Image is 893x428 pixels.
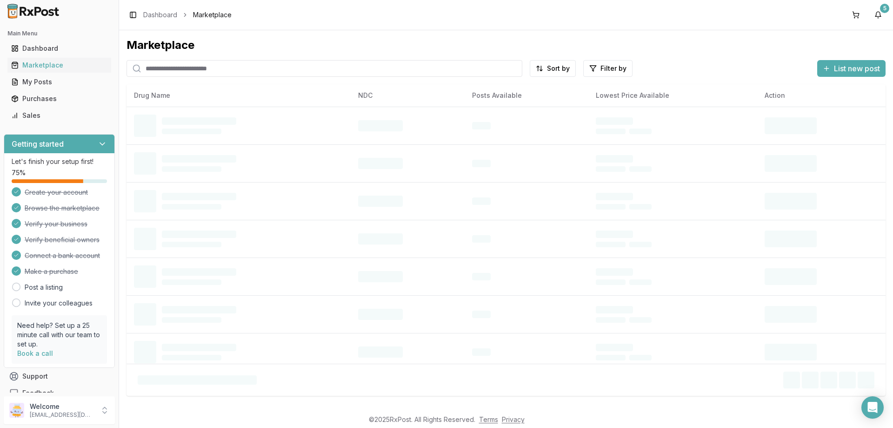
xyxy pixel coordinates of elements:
[465,84,588,107] th: Posts Available
[351,84,465,107] th: NDC
[17,321,101,349] p: Need help? Set up a 25 minute call with our team to set up.
[11,94,107,103] div: Purchases
[143,10,232,20] nav: breadcrumb
[757,84,886,107] th: Action
[817,60,886,77] button: List new post
[4,58,115,73] button: Marketplace
[11,44,107,53] div: Dashboard
[7,74,111,90] a: My Posts
[4,91,115,106] button: Purchases
[25,204,100,213] span: Browse the marketplace
[127,84,351,107] th: Drug Name
[9,403,24,418] img: User avatar
[7,90,111,107] a: Purchases
[7,40,111,57] a: Dashboard
[12,157,107,166] p: Let's finish your setup first!
[834,63,880,74] span: List new post
[583,60,633,77] button: Filter by
[22,388,54,398] span: Feedback
[4,385,115,401] button: Feedback
[7,107,111,124] a: Sales
[30,402,94,411] p: Welcome
[11,61,107,70] div: Marketplace
[127,38,886,53] div: Marketplace
[7,30,111,37] h2: Main Menu
[30,411,94,419] p: [EMAIL_ADDRESS][DOMAIN_NAME]
[25,283,63,292] a: Post a listing
[25,251,100,260] span: Connect a bank account
[588,84,758,107] th: Lowest Price Available
[25,235,100,245] span: Verify beneficial owners
[11,77,107,87] div: My Posts
[4,368,115,385] button: Support
[479,415,498,423] a: Terms
[4,75,115,89] button: My Posts
[11,111,107,120] div: Sales
[12,168,26,177] span: 75 %
[547,64,570,73] span: Sort by
[25,267,78,276] span: Make a purchase
[530,60,576,77] button: Sort by
[12,138,64,149] h3: Getting started
[193,10,232,20] span: Marketplace
[25,219,87,229] span: Verify your business
[880,4,889,13] div: 5
[502,415,525,423] a: Privacy
[25,299,93,308] a: Invite your colleagues
[4,4,63,19] img: RxPost Logo
[25,188,88,197] span: Create your account
[4,41,115,56] button: Dashboard
[871,7,886,22] button: 5
[861,396,884,419] div: Open Intercom Messenger
[17,349,53,357] a: Book a call
[143,10,177,20] a: Dashboard
[7,57,111,74] a: Marketplace
[600,64,626,73] span: Filter by
[4,108,115,123] button: Sales
[817,65,886,74] a: List new post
